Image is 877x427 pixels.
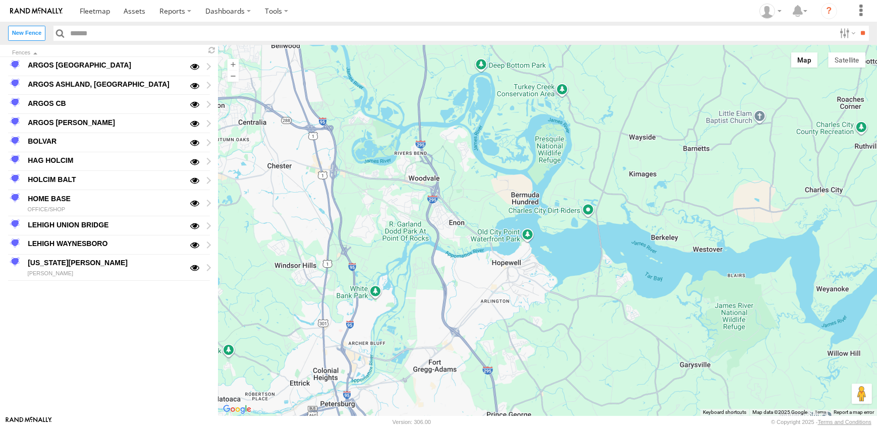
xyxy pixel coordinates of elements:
div: OFFICE/SHOP [26,205,183,214]
button: Drag Pegman onto the map to open Street View [852,384,872,404]
label: Search Filter Options [836,26,857,40]
button: Zoom out [228,70,239,82]
div: HAG HOLCIM [26,154,183,166]
div: HOLCIM BALT [26,173,183,186]
a: Report a map error [834,409,874,415]
div: Version: 306.00 [393,419,431,425]
img: Google [221,403,254,416]
i: ? [821,3,837,19]
span: Map data ©2025 Google [752,409,807,415]
div: ARGOS CB [26,97,183,109]
a: Open this area in Google Maps (opens a new window) [221,403,254,416]
button: Show satellite imagery [828,52,865,68]
div: ARGOS [GEOGRAPHIC_DATA] [26,59,183,72]
div: LEHIGH UNION BRIDGE [26,219,183,231]
img: rand-logo.svg [10,8,63,15]
button: Keyboard shortcuts [703,409,746,416]
div: HOME BASE [26,193,183,205]
div: ARGOS ASHLAND, [GEOGRAPHIC_DATA] [26,78,183,90]
a: Terms (opens in new tab) [815,410,826,414]
div: © Copyright 2025 - [771,419,871,425]
span: Refresh [206,46,218,55]
div: [PERSON_NAME] [26,269,183,278]
a: Terms and Conditions [818,419,871,425]
div: Barbara McNamee [756,4,785,19]
div: Click to Sort [12,50,198,55]
a: Visit our Website [6,417,52,427]
label: Create New Fence [8,26,45,40]
div: BOLVAR [26,136,183,148]
button: Zoom in [228,58,239,70]
button: Show street map [791,52,818,68]
div: [US_STATE][PERSON_NAME] [26,257,183,269]
div: ARGOS [PERSON_NAME] [26,116,183,129]
div: LEHIGH WAYNESBORO [26,238,183,250]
